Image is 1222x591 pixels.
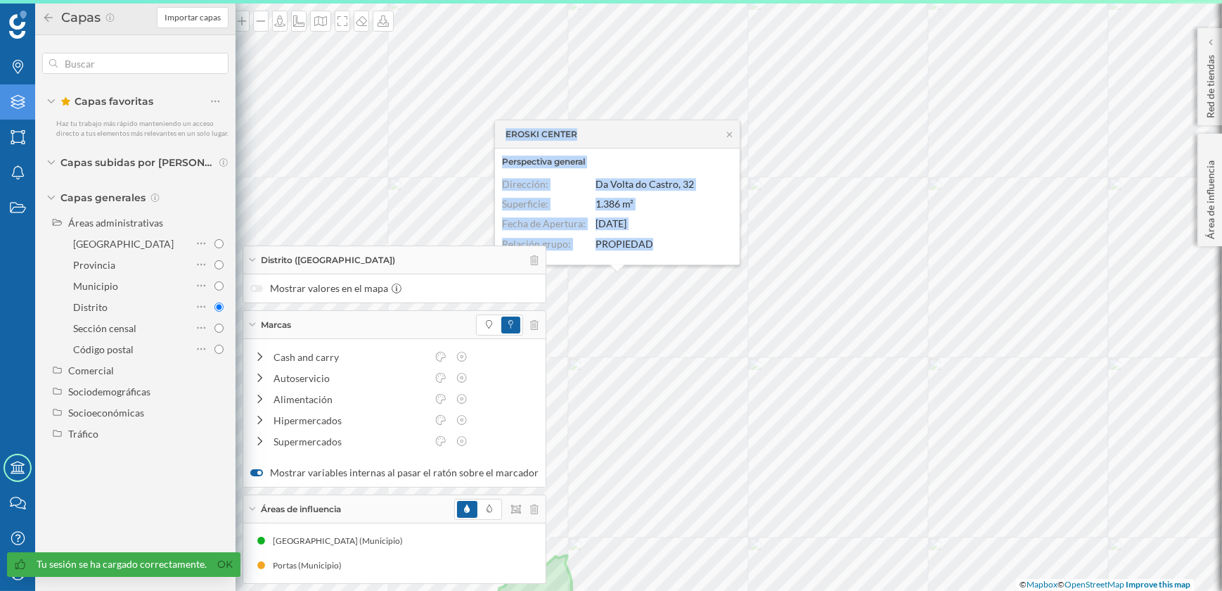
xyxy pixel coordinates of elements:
[214,260,224,269] input: Provincia
[73,322,136,334] div: Sección censal
[274,371,427,386] div: Autoservicio
[1027,579,1057,590] a: Mapbox
[250,466,539,480] label: Mostrar variables internas al pasar el ratón sobre el marcador
[214,281,224,291] input: Municipio
[596,198,633,210] span: 1.386 m²
[56,119,229,137] span: Haz tu trabajo más rápido manteniendo un acceso directo a tus elementos más relevantes en un solo...
[214,303,224,312] input: Distrito
[502,198,548,210] span: Superficie:
[1016,579,1194,591] div: © ©
[261,254,395,267] span: Distrito ([GEOGRAPHIC_DATA])
[214,239,224,248] input: [GEOGRAPHIC_DATA]
[273,534,410,548] div: [GEOGRAPHIC_DATA] (Municipio)
[274,413,427,428] div: Hipermercados
[502,155,733,168] h6: Perspectiva general
[214,324,224,333] input: Sección censal
[73,259,115,271] div: Provincia
[1126,579,1190,590] a: Improve this map
[73,343,134,355] div: Código postal
[1065,579,1124,590] a: OpenStreetMap
[502,178,548,190] span: Dirección:
[596,178,694,190] span: Da Volta do Castro, 32
[73,280,118,292] div: Municipio
[1204,49,1218,118] p: Red de tiendas
[68,428,98,440] div: Tráfico
[73,301,108,313] div: Distrito
[596,218,626,230] span: [DATE]
[165,11,221,24] span: Importar capas
[60,191,146,205] span: Capas generales
[274,434,427,449] div: Supermercados
[261,319,291,331] span: Marcas
[273,559,349,573] div: Portas (Municipio)
[68,386,150,398] div: Sociodemográficas
[28,10,78,23] span: Soporte
[60,155,215,170] span: Capas subidas por [PERSON_NAME]
[274,350,427,364] div: Cash and carry
[214,557,237,573] a: Ok
[502,218,586,230] span: Fecha de Apertura:
[274,392,427,407] div: Alimentación
[9,11,27,39] img: Geoblink Logo
[68,407,144,419] div: Socioeconómicas
[68,364,114,376] div: Comercial
[250,281,539,295] label: Mostrar valores en el mapa
[73,238,174,250] div: [GEOGRAPHIC_DATA]
[37,557,207,571] div: Tu sesión se ha cargado correctamente.
[55,6,105,29] h2: Capas
[261,503,341,516] span: Áreas de influencia
[1204,155,1218,239] p: Área de influencia
[596,238,653,250] span: PROPIEDAD
[502,238,571,250] span: Relación grupo:
[68,217,163,229] div: Áreas administrativas
[214,345,224,354] input: Código postal
[60,94,153,108] span: Capas favoritas
[506,128,577,141] span: EROSKI CENTER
